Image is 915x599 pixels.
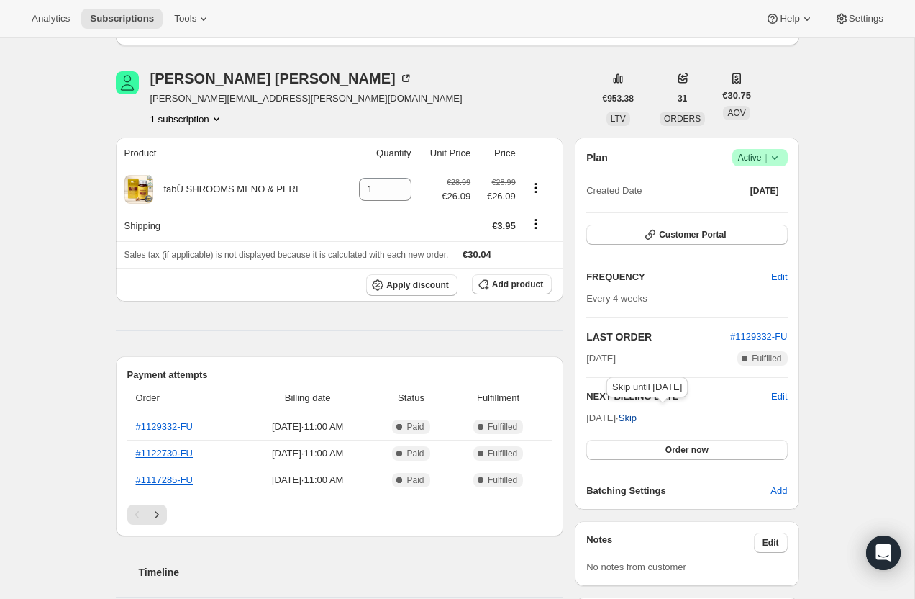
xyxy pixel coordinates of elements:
h2: NEXT BILLING DATE [586,389,771,404]
span: Help [780,13,799,24]
span: Apply discount [386,279,449,291]
span: Paid [406,421,424,433]
button: Edit [754,533,788,553]
small: €28.99 [492,178,516,186]
h3: Notes [586,533,754,553]
button: Edit [762,266,796,289]
th: Price [475,138,520,169]
h6: Batching Settings [586,484,770,498]
span: AOV [727,108,745,118]
span: Fulfilled [488,421,517,433]
span: Edit [762,537,779,549]
span: No notes from customer [586,562,686,572]
span: [DATE] [750,185,779,197]
button: Shipping actions [524,216,547,232]
span: [DATE] [586,351,616,366]
button: Edit [771,389,787,404]
button: Help [757,9,822,29]
div: Open Intercom Messenger [866,536,901,570]
a: #1129332-FU [136,421,194,432]
th: Shipping [116,210,342,241]
button: Apply discount [366,274,457,296]
h2: FREQUENCY [586,270,771,284]
span: Tools [174,13,196,24]
span: LTV [611,114,626,124]
button: Next [147,505,167,525]
span: Skip [619,411,637,425]
button: Settings [826,9,892,29]
button: Subscriptions [81,9,163,29]
span: Paid [406,474,424,486]
span: Sales tax (if applicable) is not displayed because it is calculated with each new order. [124,250,449,260]
span: Leona Cantwell [116,71,139,94]
button: Product actions [524,180,547,196]
button: Add [762,479,796,503]
th: Unit Price [416,138,475,169]
span: 31 [678,93,687,104]
a: #1129332-FU [730,331,788,342]
span: Fulfilled [488,474,517,486]
h2: Plan [586,150,608,165]
span: €3.95 [492,220,516,231]
span: Fulfillment [453,391,543,405]
button: #1129332-FU [730,330,788,344]
button: Product actions [150,112,224,126]
span: Add [770,484,787,498]
div: [PERSON_NAME] [PERSON_NAME] [150,71,413,86]
span: Status [378,391,445,405]
span: €953.38 [603,93,634,104]
span: [PERSON_NAME][EMAIL_ADDRESS][PERSON_NAME][DOMAIN_NAME] [150,91,463,106]
span: €30.75 [722,89,751,103]
span: [DATE] · 11:00 AM [246,446,369,461]
img: product img [124,175,153,204]
span: Fulfilled [488,448,517,459]
h2: Timeline [139,565,564,580]
th: Order [127,382,242,414]
button: [DATE] [742,181,788,201]
button: Customer Portal [586,225,787,245]
span: Edit [771,270,787,284]
span: Every 4 weeks [586,293,647,304]
span: Billing date [246,391,369,405]
button: Skip [610,407,645,430]
span: ORDERS [664,114,701,124]
span: Active [738,150,782,165]
button: Order now [586,440,787,460]
span: Customer Portal [659,229,726,240]
div: fabÜ SHROOMS MENO & PERI [153,182,299,197]
button: Analytics [23,9,78,29]
button: 31 [669,89,696,109]
span: Paid [406,448,424,459]
button: €953.38 [594,89,642,109]
span: [DATE] · 11:00 AM [246,420,369,434]
span: Order now [665,444,709,456]
span: Created Date [586,184,642,198]
span: Subscriptions [90,13,154,24]
span: Add product [492,279,543,290]
span: Fulfilled [752,353,781,364]
h2: LAST ORDER [586,330,730,344]
a: #1117285-FU [136,474,194,485]
span: [DATE] · [586,413,637,423]
span: €26.09 [479,189,516,204]
span: [DATE] · 11:00 AM [246,473,369,487]
span: €30.04 [463,249,491,260]
span: Settings [849,13,883,24]
small: €28.99 [447,178,470,186]
button: Add product [472,274,552,294]
a: #1122730-FU [136,448,194,459]
th: Quantity [342,138,416,169]
span: Analytics [32,13,70,24]
span: | [765,152,767,163]
button: Tools [165,9,219,29]
nav: Pagination [127,505,552,525]
th: Product [116,138,342,169]
span: €26.09 [442,189,470,204]
h2: Payment attempts [127,368,552,382]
